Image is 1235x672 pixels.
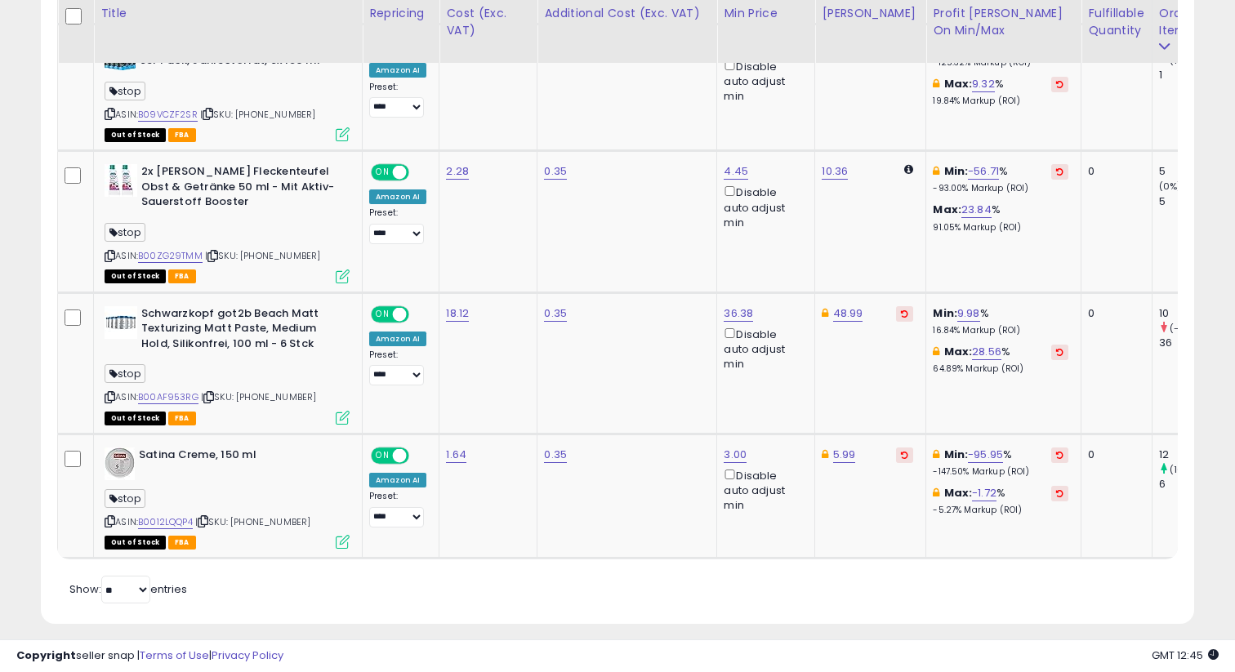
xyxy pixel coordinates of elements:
div: 0 [1088,164,1139,179]
a: 5.99 [833,447,856,463]
span: ON [372,448,393,462]
span: | SKU: [PHONE_NUMBER] [195,515,311,528]
div: Ordered Items [1159,5,1219,39]
div: Preset: [369,349,426,386]
span: 2025-08-13 12:45 GMT [1152,648,1219,663]
div: ASIN: [105,164,350,281]
div: Preset: [369,82,426,118]
div: seller snap | | [16,648,283,664]
span: All listings that are currently out of stock and unavailable for purchase on Amazon [105,412,166,425]
div: 1 [1159,68,1225,82]
div: % [933,77,1068,107]
span: All listings that are currently out of stock and unavailable for purchase on Amazon [105,269,166,283]
div: ASIN: [105,306,350,423]
div: 0 [1088,306,1139,321]
div: Disable auto adjust min [724,325,802,372]
div: Title [100,5,355,22]
span: stop [105,489,145,508]
a: -1.72 [972,485,996,501]
a: 0.35 [544,163,567,180]
span: FBA [168,269,196,283]
a: 3.00 [724,447,747,463]
a: 18.12 [446,305,469,322]
div: 5 [1159,164,1225,179]
span: | SKU: [PHONE_NUMBER] [201,390,317,403]
div: % [933,306,1068,336]
div: ASIN: [105,447,350,548]
div: % [933,164,1068,194]
b: Min: [944,163,969,179]
div: Preset: [369,207,426,244]
p: 91.05% Markup (ROI) [933,222,1068,234]
b: Min: [944,447,969,462]
div: Additional Cost (Exc. VAT) [544,5,710,22]
span: FBA [168,412,196,425]
a: B09VCZF2SR [138,108,198,122]
a: 48.99 [833,305,863,322]
div: % [933,486,1068,516]
a: 9.32 [972,76,995,92]
span: FBA [168,536,196,550]
span: stop [105,82,145,100]
span: stop [105,364,145,383]
div: 36 [1159,336,1225,350]
b: Satina Creme, 150 ml [139,447,337,467]
strong: Copyright [16,648,76,663]
div: 6 [1159,477,1225,492]
img: 41ff6tc01hL._SL40_.jpg [105,164,137,197]
div: Disable auto adjust min [724,466,802,514]
a: 10.36 [822,163,848,180]
div: % [933,447,1068,478]
a: B0012LQQP4 [138,515,193,529]
span: stop [105,223,145,242]
span: OFF [407,166,433,180]
div: Cost (Exc. VAT) [446,5,530,39]
p: -93.00% Markup (ROI) [933,183,1068,194]
p: 64.89% Markup (ROI) [933,363,1068,375]
span: OFF [407,448,433,462]
div: Repricing [369,5,432,22]
div: % [933,202,1068,233]
a: B00AF953RG [138,390,198,404]
div: 5 [1159,194,1225,209]
a: 23.84 [961,202,992,218]
a: 36.38 [724,305,753,322]
div: [PERSON_NAME] [822,5,919,22]
div: Amazon AI [369,473,426,487]
p: 19.84% Markup (ROI) [933,96,1068,107]
a: -56.71 [968,163,999,180]
img: 41zG5IOvdbL._SL40_.jpg [105,447,135,480]
a: 2.28 [446,163,469,180]
span: All listings that are currently out of stock and unavailable for purchase on Amazon [105,128,166,142]
span: FBA [168,128,196,142]
a: 0.35 [544,447,567,463]
div: Min Price [724,5,808,22]
div: Amazon AI [369,189,426,204]
b: Schwarzkopf got2b Beach Matt Texturizing Matt Paste, Medium Hold, Silikonfrei, 100 ml - 6 Stck [141,306,340,356]
a: 9.98 [957,305,980,322]
small: (100%) [1170,463,1202,476]
p: 16.84% Markup (ROI) [933,325,1068,336]
span: | SKU: [PHONE_NUMBER] [205,249,321,262]
span: All listings that are currently out of stock and unavailable for purchase on Amazon [105,536,166,550]
a: 1.64 [446,447,466,463]
div: 10 [1159,306,1225,321]
p: -5.27% Markup (ROI) [933,505,1068,516]
b: Max: [933,202,961,217]
a: 0.35 [544,305,567,322]
a: Terms of Use [140,648,209,663]
div: 12 [1159,447,1225,462]
span: | SKU: [PHONE_NUMBER] [200,108,316,121]
a: -95.95 [968,447,1003,463]
div: Disable auto adjust min [724,57,802,105]
div: Amazon AI [369,332,426,346]
span: OFF [407,307,433,321]
img: 41lf2erJNML._SL40_.jpg [105,306,137,339]
div: Fulfillable Quantity [1088,5,1144,39]
div: Amazon AI [369,63,426,78]
small: (100%) [1170,54,1202,67]
p: -147.50% Markup (ROI) [933,466,1068,478]
div: ASIN: [105,38,350,140]
a: 28.56 [972,344,1001,360]
span: ON [372,166,393,180]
